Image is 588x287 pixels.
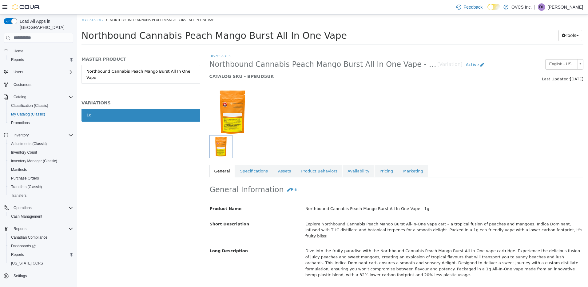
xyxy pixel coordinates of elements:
div: Donna Labelle [538,3,545,11]
h5: CATALOG SKU - BPBUD5UK [133,59,411,65]
button: Catalog [11,93,29,101]
span: Load All Apps in [GEOGRAPHIC_DATA] [17,18,73,30]
a: Dashboards [6,242,76,250]
a: Promotions [9,119,32,127]
span: Inventory Count [11,150,37,155]
button: [US_STATE] CCRS [6,259,76,268]
a: Disposables [133,39,154,44]
button: Classification (Classic) [6,101,76,110]
a: Transfers (Classic) [9,183,44,191]
button: Settings [1,271,76,280]
p: [PERSON_NAME] [548,3,583,11]
h5: VARIATIONS [5,86,123,91]
button: Reports [1,224,76,233]
span: Home [14,49,23,54]
a: Specifications [158,150,196,163]
a: Marketing [321,150,351,163]
span: Adjustments (Classic) [9,140,73,148]
span: Catalog [11,93,73,101]
span: Promotions [11,120,30,125]
span: Canadian Compliance [9,234,73,241]
span: Long Description [133,234,171,239]
a: Reports [9,56,26,63]
span: Operations [11,204,73,212]
a: English - US [468,45,507,55]
span: Home [11,47,73,55]
button: Inventory [1,131,76,139]
span: Transfers [9,192,73,199]
span: Inventory Manager (Classic) [9,157,73,165]
span: Inventory Manager (Classic) [11,159,57,164]
button: Inventory Manager (Classic) [6,157,76,165]
span: Settings [14,273,27,278]
a: [US_STATE] CCRS [9,260,46,267]
span: Inventory [14,133,29,138]
span: Reports [14,226,26,231]
input: Dark Mode [487,4,500,10]
div: 49.99 USD [224,270,511,281]
a: Manifests [9,166,29,173]
span: Last Updated: [465,62,493,67]
span: My Catalog (Classic) [9,111,73,118]
a: Dashboards [9,242,38,250]
button: Reports [11,225,29,232]
span: DL [539,3,544,11]
button: My Catalog (Classic) [6,110,76,119]
span: Classification (Classic) [11,103,48,108]
span: Reports [9,56,73,63]
span: Dashboards [9,242,73,250]
span: Catalog [14,95,26,99]
button: Operations [11,204,34,212]
span: Reports [11,57,24,62]
span: Purchase Orders [9,175,73,182]
a: Assets [196,150,219,163]
span: Product Name [133,192,165,196]
div: 1g [10,98,15,104]
a: My Catalog (Classic) [9,111,48,118]
a: Pricing [298,150,321,163]
span: Northbound Cannabis Peach Mango Burst All In One Vape - 1g [133,45,361,55]
span: Northbound Cannabis Peach Mango Burst All In One Vape [5,16,270,26]
span: Short Description [133,207,173,212]
a: Home [11,47,26,55]
span: Adjustments (Classic) [11,141,47,146]
a: Purchase Orders [9,175,42,182]
p: | [534,3,535,11]
span: Customers [14,82,31,87]
p: OVCS Inc. [511,3,532,11]
div: Dive into the fruity paradise with the Northbound Cannabis Peach Mango Burst All-In-One vape cart... [224,231,511,266]
span: Canadian Compliance [11,235,47,240]
span: Reports [11,225,73,232]
h2: General Information [133,170,507,181]
button: Customers [1,80,76,89]
button: Tools [482,15,505,27]
a: Reports [9,251,26,258]
a: Cash Management [9,213,45,220]
button: Inventory [11,131,31,139]
button: Edit [207,170,226,181]
button: Users [1,68,76,76]
a: Inventory Count [9,149,40,156]
span: Purchase Orders [11,176,39,181]
img: 150 [133,75,179,121]
button: Users [11,68,26,76]
button: Transfers [6,191,76,200]
div: Explore Northbound Cannabis Peach Mango Burst All-In-One vape cart – a tropical fusion of peaches... [224,204,511,227]
a: Availability [266,150,297,163]
span: Customers [11,81,73,88]
span: Settings [11,272,73,280]
a: Northbound Cannabis Peach Mango Burst All In One Vape [5,51,123,69]
span: Manifests [9,166,73,173]
span: Promotions [9,119,73,127]
button: Reports [6,250,76,259]
span: My Catalog (Classic) [11,112,45,117]
span: Inventory Count [9,149,73,156]
button: Purchase Orders [6,174,76,183]
span: Inventory [11,131,73,139]
span: Users [14,70,23,75]
span: Reports [11,252,24,257]
span: English - US [469,45,498,55]
span: [DATE] [493,62,507,67]
span: Cash Management [11,214,42,219]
